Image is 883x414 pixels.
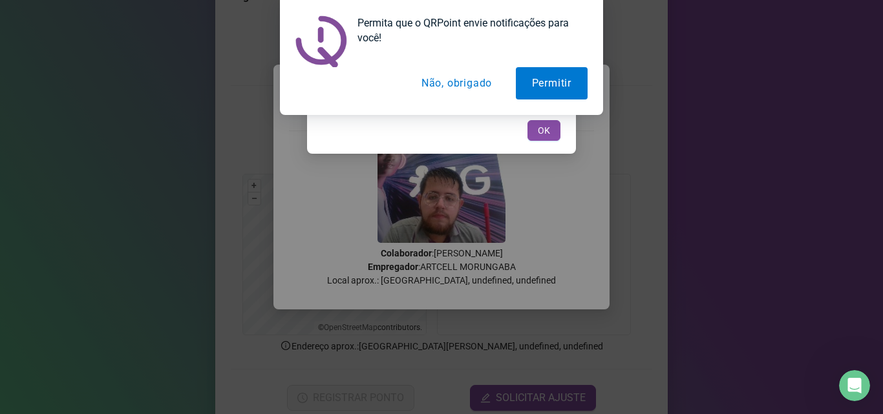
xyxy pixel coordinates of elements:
[295,16,347,67] img: notification icon
[516,67,588,99] button: Permitir
[527,120,560,141] button: OK
[347,16,588,45] div: Permita que o QRPoint envie notificações para você!
[538,123,550,138] span: OK
[839,370,870,401] iframe: Intercom live chat
[405,67,508,99] button: Não, obrigado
